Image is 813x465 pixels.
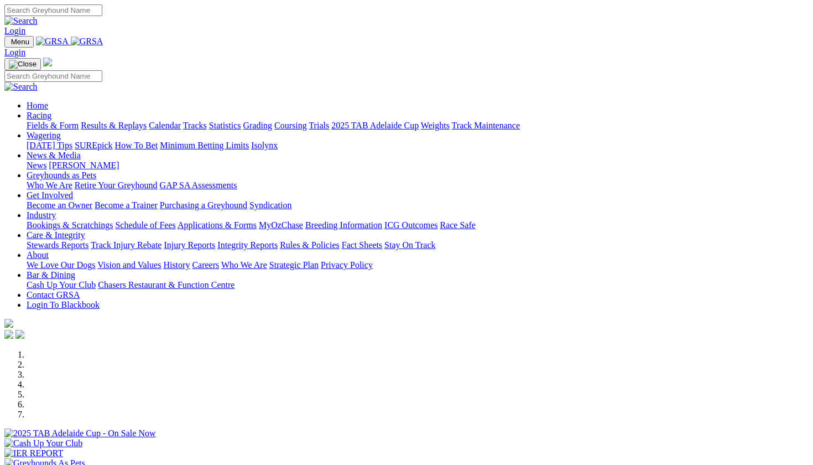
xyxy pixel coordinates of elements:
a: MyOzChase [259,220,303,230]
a: Track Maintenance [452,121,520,130]
a: Breeding Information [305,220,382,230]
img: Search [4,82,38,92]
a: Track Injury Rebate [91,240,161,250]
a: Vision and Values [97,260,161,270]
a: Login [4,26,25,35]
a: Stay On Track [384,240,435,250]
a: ICG Outcomes [384,220,437,230]
a: Become an Owner [27,200,92,210]
a: [PERSON_NAME] [49,161,119,170]
div: Greyhounds as Pets [27,180,809,190]
a: [DATE] Tips [27,141,72,150]
a: Contact GRSA [27,290,80,299]
a: Retire Your Greyhound [75,180,158,190]
a: Login To Blackbook [27,300,100,309]
a: Login [4,48,25,57]
a: Bar & Dining [27,270,75,280]
button: Toggle navigation [4,36,34,48]
a: Bookings & Scratchings [27,220,113,230]
a: Privacy Policy [321,260,373,270]
a: Become a Trainer [95,200,158,210]
a: Greyhounds as Pets [27,170,96,180]
a: Isolynx [251,141,278,150]
img: IER REPORT [4,448,63,458]
img: GRSA [71,37,103,46]
a: Race Safe [440,220,475,230]
a: Grading [243,121,272,130]
a: Get Involved [27,190,73,200]
a: Wagering [27,131,61,140]
a: Rules & Policies [280,240,340,250]
div: Bar & Dining [27,280,809,290]
a: Cash Up Your Club [27,280,96,290]
a: Results & Replays [81,121,147,130]
a: Who We Are [221,260,267,270]
a: About [27,250,49,260]
a: Statistics [209,121,241,130]
a: Trials [309,121,329,130]
a: Fields & Form [27,121,79,130]
a: Schedule of Fees [115,220,175,230]
a: Syndication [249,200,291,210]
a: Care & Integrity [27,230,85,240]
a: Chasers Restaurant & Function Centre [98,280,234,290]
input: Search [4,4,102,16]
a: Weights [421,121,450,130]
a: News & Media [27,151,81,160]
div: Care & Integrity [27,240,809,250]
a: Stewards Reports [27,240,88,250]
span: Menu [11,38,29,46]
input: Search [4,70,102,82]
div: About [27,260,809,270]
button: Toggle navigation [4,58,41,70]
img: facebook.svg [4,330,13,339]
a: Home [27,101,48,110]
a: Purchasing a Greyhound [160,200,247,210]
a: SUREpick [75,141,112,150]
a: 2025 TAB Adelaide Cup [331,121,419,130]
a: Integrity Reports [217,240,278,250]
img: GRSA [36,37,69,46]
a: How To Bet [115,141,158,150]
img: 2025 TAB Adelaide Cup - On Sale Now [4,428,156,438]
a: Fact Sheets [342,240,382,250]
img: Close [9,60,37,69]
a: Careers [192,260,219,270]
img: Cash Up Your Club [4,438,82,448]
a: Industry [27,210,56,220]
a: Who We Are [27,180,72,190]
a: Tracks [183,121,207,130]
a: History [163,260,190,270]
div: Get Involved [27,200,809,210]
a: Applications & Forms [178,220,257,230]
a: Strategic Plan [269,260,319,270]
div: Industry [27,220,809,230]
img: Search [4,16,38,26]
a: Coursing [274,121,307,130]
a: Injury Reports [164,240,215,250]
a: Racing [27,111,51,120]
img: logo-grsa-white.png [4,319,13,328]
img: twitter.svg [15,330,24,339]
div: Racing [27,121,809,131]
div: News & Media [27,161,809,170]
div: Wagering [27,141,809,151]
a: We Love Our Dogs [27,260,95,270]
img: logo-grsa-white.png [43,58,52,66]
a: GAP SA Assessments [160,180,237,190]
a: Calendar [149,121,181,130]
a: Minimum Betting Limits [160,141,249,150]
a: News [27,161,46,170]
